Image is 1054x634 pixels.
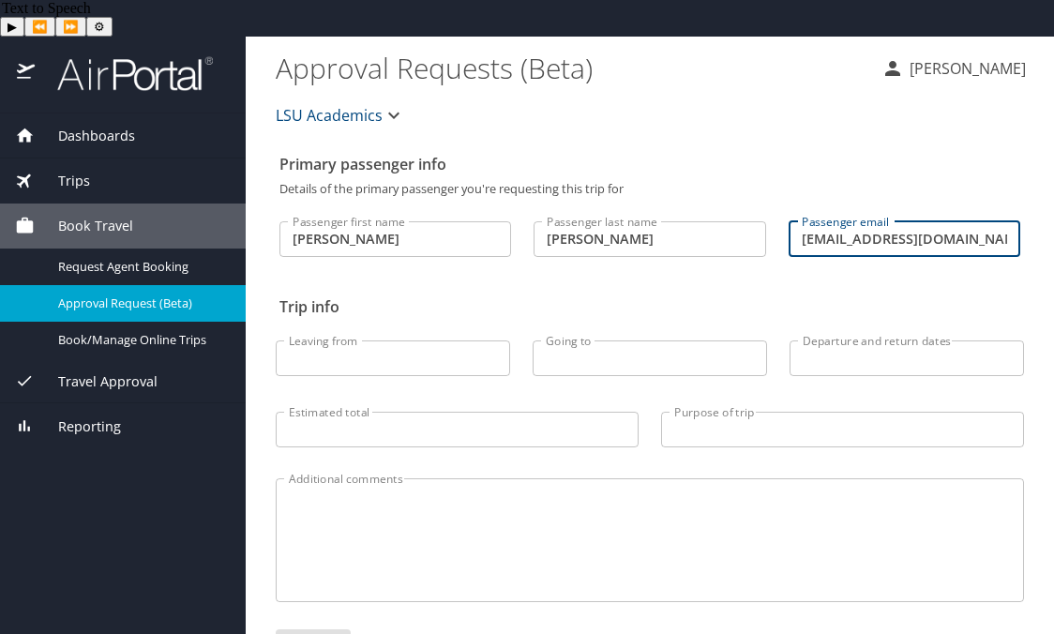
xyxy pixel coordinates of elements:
[279,183,1020,195] p: Details of the primary passenger you're requesting this trip for
[58,294,223,312] span: Approval Request (Beta)
[35,371,158,392] span: Travel Approval
[268,97,413,134] button: LSU Academics
[276,38,866,97] h1: Approval Requests (Beta)
[35,171,90,191] span: Trips
[86,17,113,37] button: Settings
[874,52,1033,85] button: [PERSON_NAME]
[37,55,213,92] img: airportal-logo.png
[35,126,135,146] span: Dashboards
[35,416,121,437] span: Reporting
[24,17,55,37] button: Previous
[279,292,1020,322] h2: Trip info
[55,17,86,37] button: Forward
[904,57,1026,80] p: [PERSON_NAME]
[58,331,223,349] span: Book/Manage Online Trips
[17,55,37,92] img: icon-airportal.png
[279,149,1020,179] h2: Primary passenger info
[276,102,383,128] span: LSU Academics
[35,216,133,236] span: Book Travel
[58,258,223,276] span: Request Agent Booking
